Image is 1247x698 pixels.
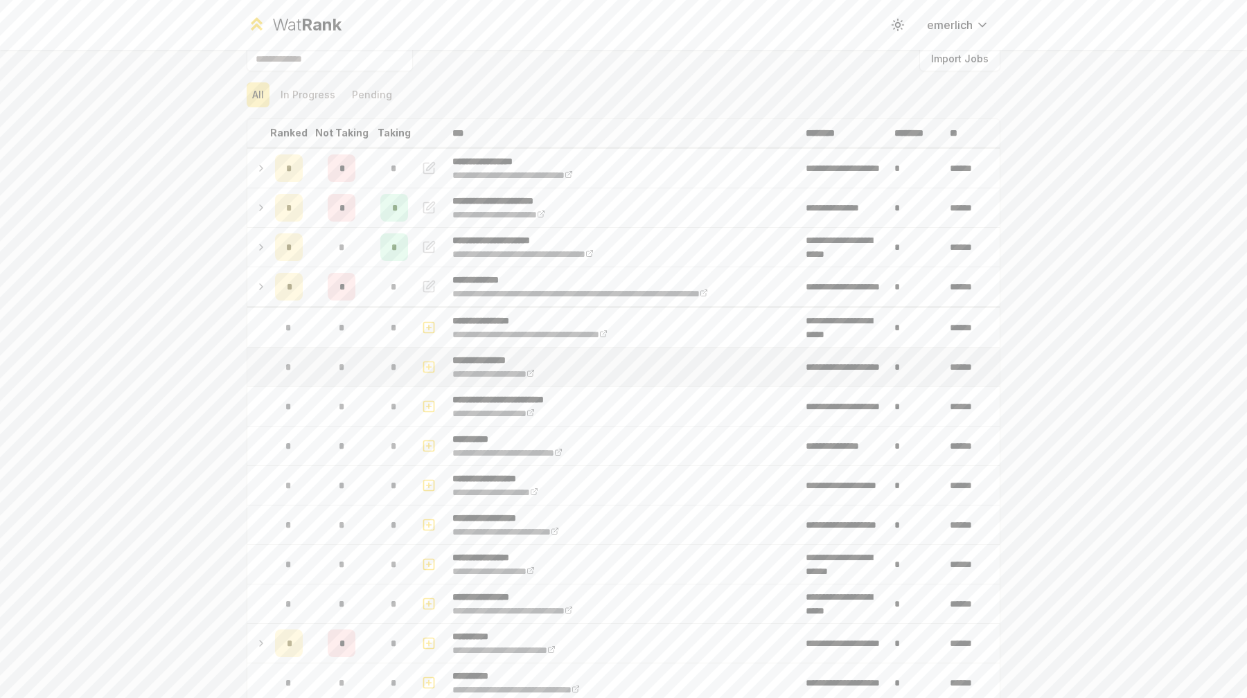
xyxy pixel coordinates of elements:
span: Rank [301,15,342,35]
p: Taking [378,126,411,140]
button: emerlich [916,12,1000,37]
button: Import Jobs [919,46,1000,71]
button: In Progress [275,82,341,107]
button: All [247,82,269,107]
span: emerlich [927,17,973,33]
p: Not Taking [315,126,369,140]
p: Ranked [270,126,308,140]
div: Wat [272,14,342,36]
button: Pending [346,82,398,107]
a: WatRank [247,14,342,36]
